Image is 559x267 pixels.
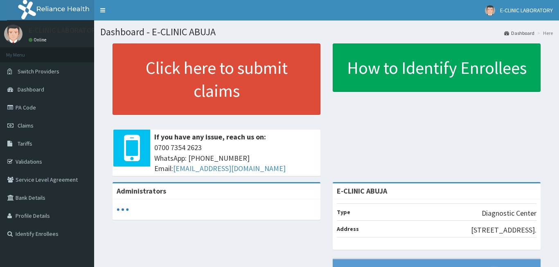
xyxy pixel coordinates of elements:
[485,5,495,16] img: User Image
[18,122,34,129] span: Claims
[471,225,536,235] p: [STREET_ADDRESS].
[29,37,48,43] a: Online
[500,7,553,14] span: E-CLINIC LABORATORY
[113,43,320,115] a: Click here to submit claims
[154,142,316,174] span: 0700 7354 2623 WhatsApp: [PHONE_NUMBER] Email:
[4,25,23,43] img: User Image
[337,186,387,196] strong: E-CLINIC ABUJA
[154,132,266,141] b: If you have any issue, reach us on:
[117,186,166,196] b: Administrators
[337,208,350,216] b: Type
[504,30,534,37] a: Dashboard
[535,30,553,37] li: Here
[100,27,553,37] h1: Dashboard - E-CLINIC ABUJA
[337,225,359,233] b: Address
[18,68,59,75] span: Switch Providers
[29,27,99,34] p: E-CLINIC LABORATORY
[117,203,129,216] svg: audio-loading
[18,86,44,93] span: Dashboard
[482,208,536,219] p: Diagnostic Center
[18,140,32,147] span: Tariffs
[173,164,286,173] a: [EMAIL_ADDRESS][DOMAIN_NAME]
[333,43,541,92] a: How to Identify Enrollees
